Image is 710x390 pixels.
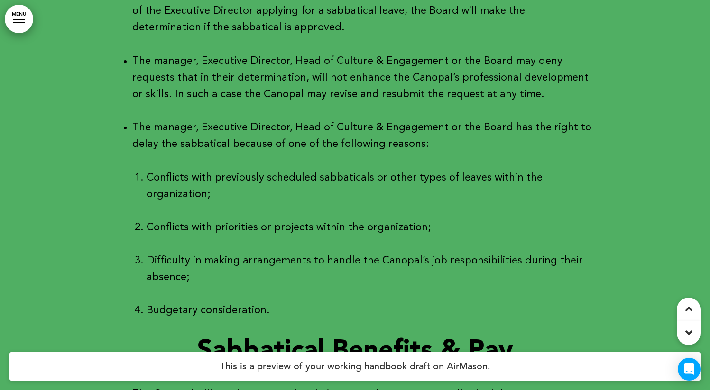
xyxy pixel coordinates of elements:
li: The manager, Executive Director, Head of Culture & Engagement or the Board has the right to delay... [132,119,592,153]
a: MENU [5,5,33,33]
li: Budgetary consideration. [147,302,592,319]
li: Difficulty in making arrangements to handle the Canopal’s job responsibilities during their absence; [147,253,592,286]
li: Conflicts with priorities or projects within the organization; [147,219,592,236]
li: Conflicts with previously scheduled sabbaticals or other types of leaves within the organization; [147,170,592,203]
h4: This is a preview of your working handbook draft on AirMason. [9,352,701,381]
li: The manager, Executive Director, Head of Culture & Engagement or the Board may deny requests that... [132,53,592,103]
h1: Sabbatical Benefits & Pay [118,336,592,362]
div: Open Intercom Messenger [678,358,701,381]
